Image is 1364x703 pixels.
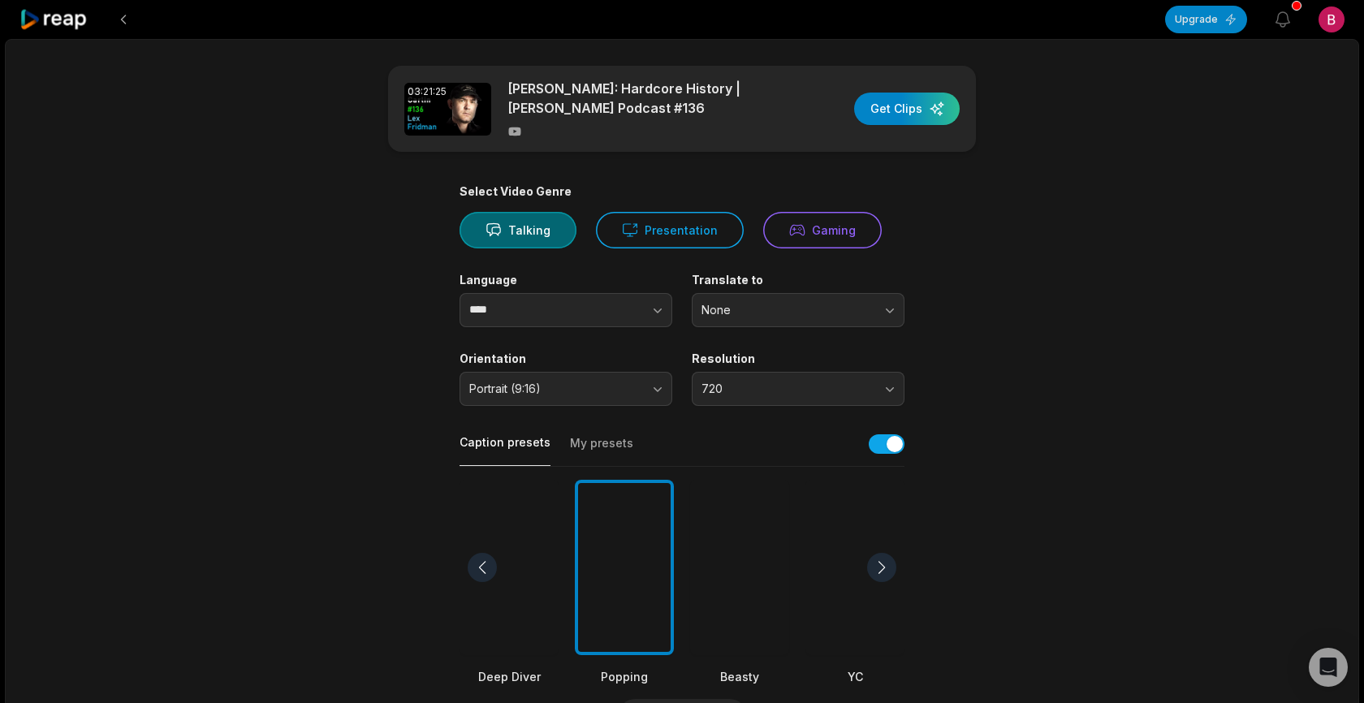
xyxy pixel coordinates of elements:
label: Orientation [460,351,672,366]
button: 720 [692,372,904,406]
button: Talking [460,212,576,248]
div: Deep Diver [460,668,559,685]
button: Portrait (9:16) [460,372,672,406]
div: Beasty [690,668,789,685]
div: YC [805,668,904,685]
label: Translate to [692,273,904,287]
button: Gaming [763,212,882,248]
div: Popping [575,668,674,685]
div: 03:21:25 [404,83,450,101]
button: Caption presets [460,434,550,466]
label: Language [460,273,672,287]
button: My presets [570,435,633,466]
p: [PERSON_NAME]: Hardcore History | [PERSON_NAME] Podcast #136 [507,79,788,118]
span: Portrait (9:16) [469,382,640,396]
button: Upgrade [1165,6,1247,33]
span: 720 [701,382,872,396]
button: None [692,293,904,327]
button: Get Clips [854,93,960,125]
label: Resolution [692,351,904,366]
div: Select Video Genre [460,184,904,199]
div: Open Intercom Messenger [1309,648,1348,687]
button: Presentation [596,212,744,248]
span: None [701,303,872,317]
